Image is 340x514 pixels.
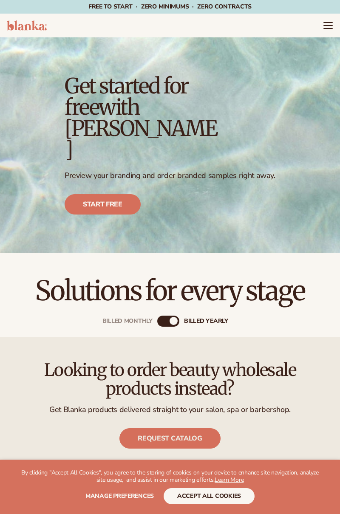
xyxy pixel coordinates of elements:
[215,476,244,484] a: Learn More
[65,171,275,181] p: Preview your branding and order branded samples right away.
[24,405,316,415] p: Get Blanka products delivered straight to your salon, spa or barbershop.
[24,361,316,398] h2: Looking to order beauty wholesale products instead?
[7,20,47,31] img: logo
[65,194,141,215] a: Start free
[88,3,252,11] span: Free to start · ZERO minimums · ZERO contracts
[164,488,255,504] button: accept all cookies
[102,318,153,324] div: Billed Monthly
[24,277,316,305] h2: Solutions for every stage
[184,318,228,324] div: billed Yearly
[323,20,333,31] summary: Menu
[119,428,220,449] a: Request catalog
[85,488,154,504] button: Manage preferences
[85,492,154,500] span: Manage preferences
[17,469,323,484] p: By clicking "Accept All Cookies", you agree to the storing of cookies on your device to enhance s...
[65,76,217,161] h1: Get started for free with [PERSON_NAME]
